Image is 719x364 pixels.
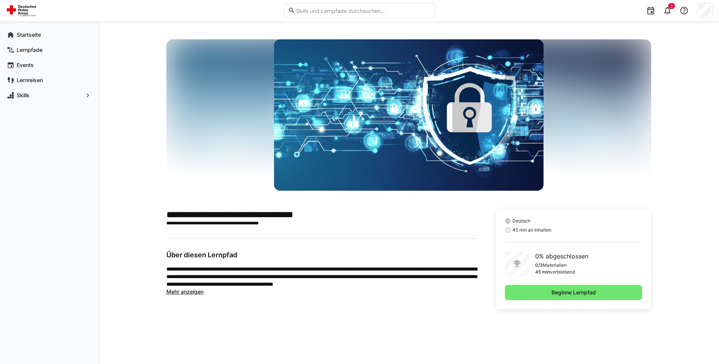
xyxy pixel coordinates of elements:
[535,252,588,261] p: 0% abgeschlossen
[670,4,673,8] span: 2
[512,227,551,233] span: 45 min an Inhalten
[535,262,543,268] p: 0/3
[535,269,550,275] p: 45 min
[512,218,530,224] span: Deutsch
[543,262,567,268] p: Materialien
[166,288,204,295] span: Mehr anzeigen
[550,269,575,275] p: verbleibend
[295,7,431,14] input: Skills und Lernpfade durchsuchen…
[166,251,478,259] h3: Über diesen Lernpfad
[505,285,642,300] button: Beginne Lernpfad
[550,289,597,296] span: Beginne Lernpfad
